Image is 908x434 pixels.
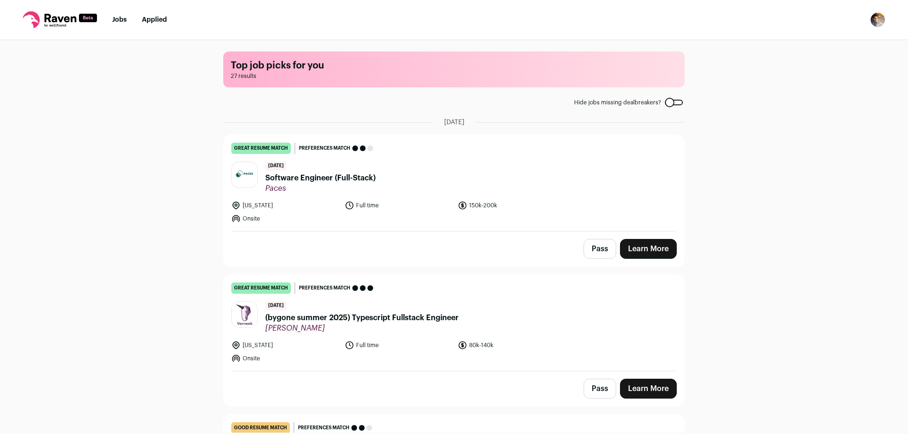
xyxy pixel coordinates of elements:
[231,282,291,294] div: great resume match
[265,301,287,310] span: [DATE]
[231,59,677,72] h1: Top job picks for you
[298,423,349,433] span: Preferences match
[345,201,453,210] li: Full time
[231,214,339,223] li: Onsite
[232,302,257,327] img: 905371cf5fd7a4fdde23959ca7faed7e444ec227da2076a56850bedda834ac5d.jpg
[444,118,464,127] span: [DATE]
[232,166,257,184] img: 2a309a01e154450aa5202d5664a065d86a413e8edfe74f5e24b27fffc16344bb.jpg
[299,283,350,293] span: Preferences match
[231,72,677,80] span: 27 results
[224,275,684,371] a: great resume match Preferences match [DATE] (bygone summer 2025) Typescript Fullstack Engineer [P...
[265,312,459,323] span: (bygone summer 2025) Typescript Fullstack Engineer
[584,379,616,399] button: Pass
[870,12,885,27] img: 9184699-medium_jpg
[574,99,661,106] span: Hide jobs missing dealbreakers?
[299,144,350,153] span: Preferences match
[224,135,684,231] a: great resume match Preferences match [DATE] Software Engineer (Full-Stack) Paces [US_STATE] Full ...
[265,184,375,193] span: Paces
[231,201,339,210] li: [US_STATE]
[458,201,566,210] li: 150k-200k
[112,17,127,23] a: Jobs
[458,340,566,350] li: 80k-140k
[265,172,375,184] span: Software Engineer (Full-Stack)
[620,379,677,399] a: Learn More
[142,17,167,23] a: Applied
[584,239,616,259] button: Pass
[231,422,290,434] div: good resume match
[620,239,677,259] a: Learn More
[265,323,459,333] span: [PERSON_NAME]
[345,340,453,350] li: Full time
[231,143,291,154] div: great resume match
[231,354,339,363] li: Onsite
[231,340,339,350] li: [US_STATE]
[870,12,885,27] button: Open dropdown
[265,162,287,170] span: [DATE]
